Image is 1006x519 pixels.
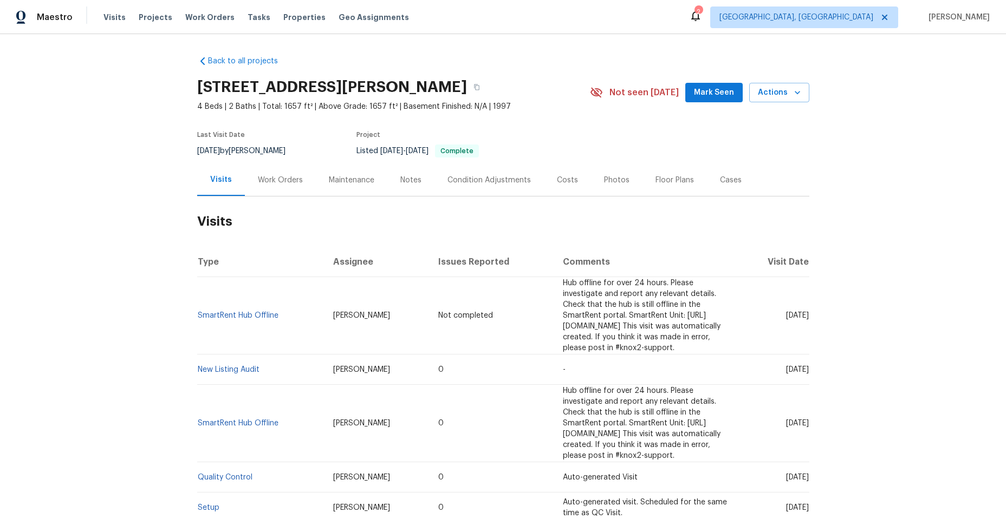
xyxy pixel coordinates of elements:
[695,6,702,17] div: 2
[758,86,801,100] span: Actions
[197,247,325,277] th: Type
[380,147,429,155] span: -
[720,175,742,186] div: Cases
[924,12,990,23] span: [PERSON_NAME]
[356,147,479,155] span: Listed
[198,504,219,511] a: Setup
[655,175,694,186] div: Floor Plans
[197,82,467,93] h2: [STREET_ADDRESS][PERSON_NAME]
[356,132,380,138] span: Project
[406,147,429,155] span: [DATE]
[198,474,252,481] a: Quality Control
[333,419,390,427] span: [PERSON_NAME]
[786,419,809,427] span: [DATE]
[103,12,126,23] span: Visits
[197,144,298,157] div: by [PERSON_NAME]
[197,196,809,247] h2: Visits
[694,86,734,100] span: Mark Seen
[333,474,390,481] span: [PERSON_NAME]
[329,175,374,186] div: Maintenance
[197,147,220,155] span: [DATE]
[563,498,727,517] span: Auto-generated visit. Scheduled for the same time as QC Visit.
[719,12,873,23] span: [GEOGRAPHIC_DATA], [GEOGRAPHIC_DATA]
[185,12,235,23] span: Work Orders
[447,175,531,186] div: Condition Adjustments
[786,312,809,319] span: [DATE]
[333,504,390,511] span: [PERSON_NAME]
[210,174,232,185] div: Visits
[786,504,809,511] span: [DATE]
[563,279,721,352] span: Hub offline for over 24 hours. Please investigate and report any relevant details. Check that the...
[380,147,403,155] span: [DATE]
[197,56,301,67] a: Back to all projects
[685,83,743,103] button: Mark Seen
[786,366,809,373] span: [DATE]
[139,12,172,23] span: Projects
[197,101,590,112] span: 4 Beds | 2 Baths | Total: 1657 ft² | Above Grade: 1657 ft² | Basement Finished: N/A | 1997
[438,366,444,373] span: 0
[563,387,721,459] span: Hub offline for over 24 hours. Please investigate and report any relevant details. Check that the...
[438,504,444,511] span: 0
[400,175,421,186] div: Notes
[438,312,493,319] span: Not completed
[198,312,278,319] a: SmartRent Hub Offline
[283,12,326,23] span: Properties
[563,474,638,481] span: Auto-generated Visit
[609,87,679,98] span: Not seen [DATE]
[198,366,259,373] a: New Listing Audit
[563,366,566,373] span: -
[738,247,809,277] th: Visit Date
[197,132,245,138] span: Last Visit Date
[198,419,278,427] a: SmartRent Hub Offline
[554,247,738,277] th: Comments
[333,312,390,319] span: [PERSON_NAME]
[248,14,270,21] span: Tasks
[324,247,430,277] th: Assignee
[438,419,444,427] span: 0
[436,148,478,154] span: Complete
[339,12,409,23] span: Geo Assignments
[37,12,73,23] span: Maestro
[557,175,578,186] div: Costs
[333,366,390,373] span: [PERSON_NAME]
[786,474,809,481] span: [DATE]
[749,83,809,103] button: Actions
[430,247,554,277] th: Issues Reported
[604,175,629,186] div: Photos
[438,474,444,481] span: 0
[258,175,303,186] div: Work Orders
